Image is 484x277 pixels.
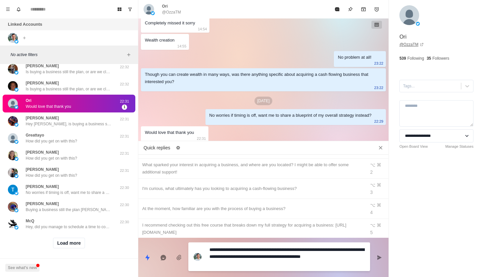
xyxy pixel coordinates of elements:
img: picture [8,133,18,143]
p: Ori [162,3,168,9]
button: Quick replies [141,251,154,264]
p: Ori [399,33,406,41]
p: 22:31 [116,99,133,104]
p: 22:30 [116,219,133,225]
p: 22:32 [116,64,133,70]
img: picture [8,99,18,108]
button: Show unread conversations [125,4,135,15]
p: 22:31 [197,135,206,142]
img: picture [14,71,18,75]
img: picture [194,253,202,261]
p: Buying a business still the plan [PERSON_NAME]?... [26,207,111,213]
p: Is buying a business still the plan, or are we closing this out? No problem either way, just let ... [26,69,111,75]
img: picture [14,174,18,178]
p: 22:30 [116,202,133,208]
div: Wealth creation [145,37,175,44]
p: [PERSON_NAME] [26,63,59,69]
img: picture [8,33,18,43]
p: No active filters [11,52,125,58]
img: picture [14,208,18,212]
button: Load more [53,238,85,248]
p: Hey, did you manage to schedule a time to connect with us? [26,224,111,230]
p: 22:31 [116,116,133,122]
button: Pin [344,3,357,16]
a: Manage Statuses [445,144,473,149]
p: 22:32 [116,81,133,87]
p: Ori [26,98,31,104]
button: Edit quick replies [173,142,183,153]
p: 22:31 [116,168,133,173]
div: ⌥ ⌘ 2 [370,161,385,176]
span: 1 [122,105,127,110]
img: picture [14,140,18,144]
img: picture [8,202,18,212]
p: 23:22 [374,60,384,67]
p: 14:55 [177,43,187,50]
button: Send message [373,251,386,264]
img: picture [8,150,18,160]
p: 14:54 [198,25,207,33]
a: Open Board View [399,144,428,149]
img: picture [14,105,18,109]
p: Hey [PERSON_NAME], is buying a business still the plan? [26,121,111,127]
img: picture [144,4,154,15]
a: @OzzaTM [399,42,424,47]
p: 22:29 [374,118,384,125]
div: I recommend checking out this free course that breaks down my full strategy for acquiring a busin... [142,222,362,236]
p: [PERSON_NAME] [26,184,59,190]
div: What sparked your interest in acquiring a business, and where are you located? I might be able to... [142,161,362,176]
img: picture [8,168,18,177]
div: At the moment, how familiar are you with the process of buying a business? [142,205,362,212]
p: Following [407,55,424,61]
img: picture [14,40,18,44]
button: See what's new [5,264,40,272]
button: Add reminder [370,3,383,16]
div: Completely missed it sorry [145,19,195,27]
button: Menu [3,4,13,15]
button: Reply with AI [157,251,170,264]
p: 22:30 [116,185,133,191]
img: picture [8,116,18,126]
p: [PERSON_NAME] [26,115,59,121]
img: picture [8,185,18,195]
img: picture [14,123,18,127]
p: Followers [432,55,449,61]
button: Board View [114,4,125,15]
p: [DATE] [255,97,272,105]
div: No problem at all! [338,54,371,61]
div: ⌥ ⌘ 5 [370,222,385,236]
p: [PERSON_NAME] [26,167,59,172]
img: picture [416,22,420,26]
button: Add account [20,34,28,42]
p: 23:22 [374,84,384,91]
div: Though you can create wealth in many ways, was there anything specific about acquiring a cash flo... [145,71,371,85]
p: How did you get on with this? [26,138,77,144]
p: 22:31 [116,151,133,156]
img: picture [14,157,18,161]
div: Would love that thank you [145,129,194,136]
img: picture [14,88,18,92]
img: picture [8,81,18,91]
p: 35 [427,55,431,61]
button: Archive [357,3,370,16]
button: Close quick replies [375,142,386,153]
p: 539 [399,55,406,61]
p: How did you get on with this? [26,155,77,161]
img: picture [399,5,419,25]
div: No worries if timing is off, want me to share a blueprint of my overall strategy instead? [209,112,372,119]
button: Add media [173,251,186,264]
p: How did you get on with this? [26,172,77,178]
p: Greattayo [26,132,44,138]
p: Quick replies [144,144,170,151]
p: @OzzaTM [162,9,181,15]
button: Notifications [13,4,24,15]
p: 22:31 [116,134,133,139]
img: picture [151,11,155,15]
p: Linked Accounts [8,21,42,28]
img: picture [14,191,18,195]
img: picture [8,64,18,74]
div: ⌥ ⌘ 4 [370,201,385,216]
div: ⌥ ⌘ 3 [370,181,385,196]
p: McQ [26,218,34,224]
p: No worries if timing is off, want me to share a blueprint of my overall strategy instead? [26,190,111,196]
